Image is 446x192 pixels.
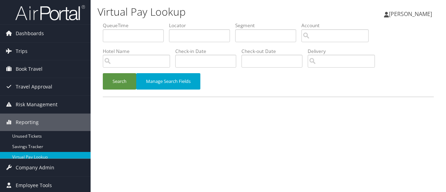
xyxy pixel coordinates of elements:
img: airportal-logo.png [15,5,85,21]
span: Reporting [16,114,39,131]
span: Book Travel [16,60,43,78]
h1: Virtual Pay Lookup [98,5,325,19]
a: [PERSON_NAME] [384,3,439,24]
label: Segment [235,22,301,29]
label: QueueTime [103,22,169,29]
span: Company Admin [16,159,54,176]
label: Hotel Name [103,48,175,55]
span: Risk Management [16,96,57,113]
label: Check-in Date [175,48,241,55]
label: Locator [169,22,235,29]
span: Dashboards [16,25,44,42]
label: Check-out Date [241,48,308,55]
span: Trips [16,43,28,60]
button: Search [103,73,136,90]
label: Delivery [308,48,380,55]
button: Manage Search Fields [136,73,200,90]
label: Account [301,22,374,29]
span: [PERSON_NAME] [389,10,432,18]
span: Travel Approval [16,78,52,95]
